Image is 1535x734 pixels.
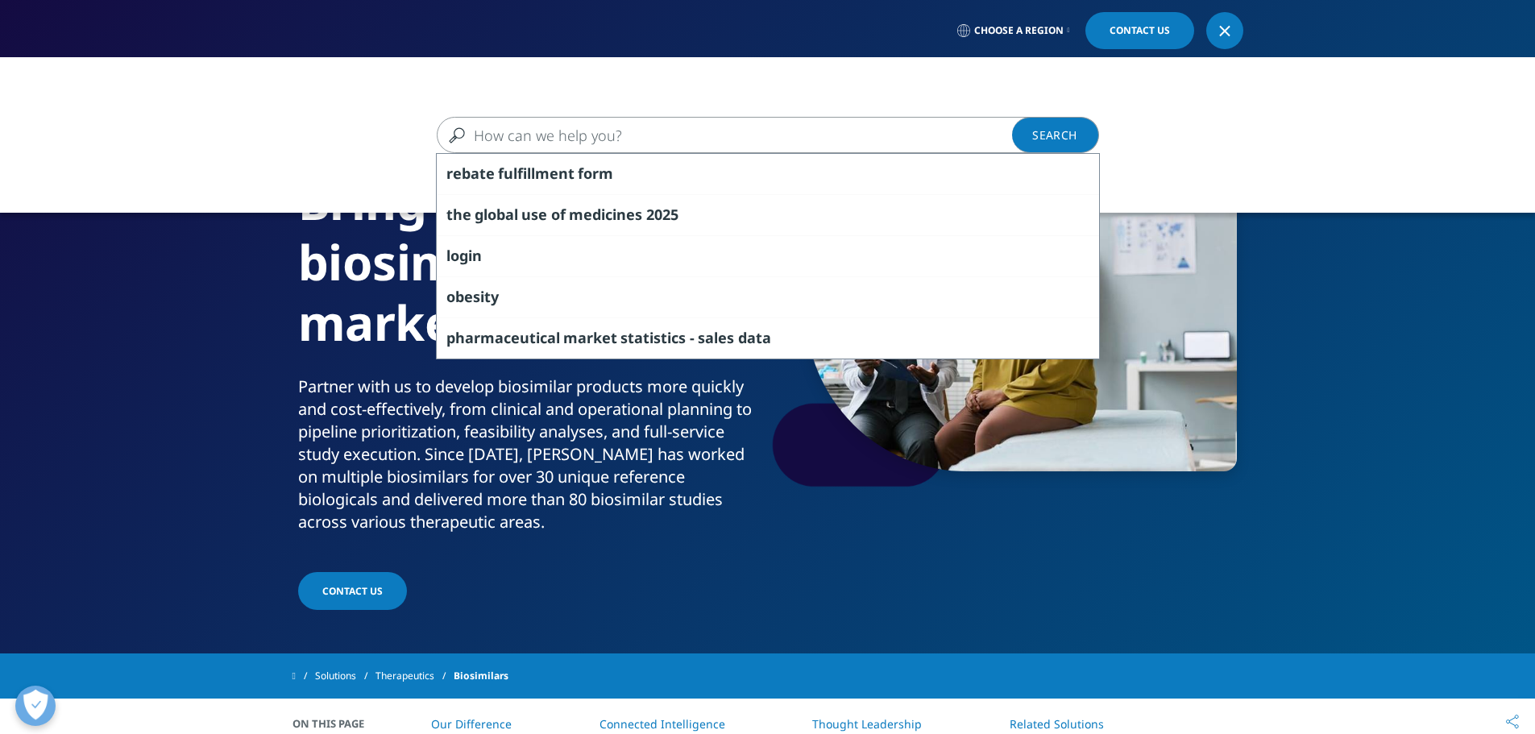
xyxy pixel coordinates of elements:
[563,328,617,347] span: market
[1085,12,1194,49] a: Contact Us
[738,328,771,347] span: data
[446,328,560,347] span: pharmaceutical
[437,235,1099,276] div: login
[974,24,1064,37] span: Choose a Region
[620,328,686,347] span: statistics
[428,56,1243,132] nav: Primary
[437,276,1099,317] div: obesity
[1012,117,1099,153] a: Search
[475,205,518,224] span: global
[437,117,1052,153] input: Search
[1110,26,1170,35] span: Contact Us
[551,205,566,224] span: of
[446,164,495,183] span: rebate
[437,154,1099,194] div: rebate fulfillment form
[446,205,471,224] span: the
[498,164,575,183] span: fulfillment
[578,164,613,183] span: form
[698,328,734,347] span: sales
[437,194,1099,235] div: the global use of medicines 2025
[446,287,499,306] span: obesity
[521,205,547,224] span: use
[690,328,695,347] span: -
[569,205,642,224] span: medicines
[436,153,1100,359] div: Search Suggestions
[646,205,678,224] span: 2025
[437,317,1099,359] div: pharmaceutical market statistics - sales data
[15,686,56,726] button: Open Preferences
[446,246,482,265] span: login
